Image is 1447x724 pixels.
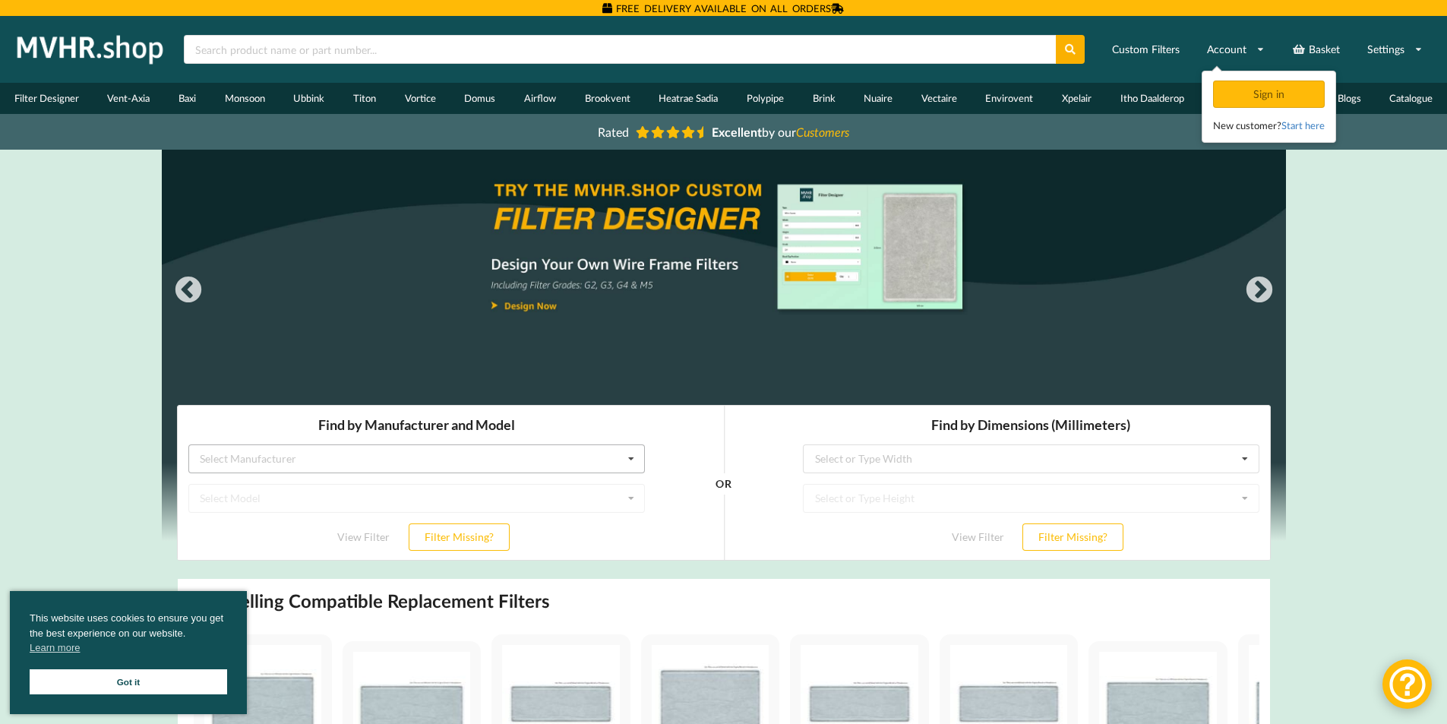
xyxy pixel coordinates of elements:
b: Excellent [712,125,762,139]
a: Polypipe [732,83,798,114]
a: Catalogue [1375,83,1447,114]
a: Brookvent [570,83,645,114]
span: by our [712,125,849,139]
h3: Find by Dimensions (Millimeters) [626,11,1082,29]
a: Custom Filters [1102,36,1190,63]
a: Airflow [510,83,570,114]
a: Brink [798,83,850,114]
a: Sign in [1213,87,1328,100]
a: Baxi [164,83,210,114]
h2: Best Selling Compatible Replacement Filters [188,590,550,613]
a: Joule [1199,83,1250,114]
a: Rated Excellentby ourCustomers [587,119,861,144]
button: Filter Missing? [845,119,946,146]
h3: Find by Manufacturer and Model [11,11,468,29]
a: Nuaire [849,83,907,114]
div: New customer? [1213,118,1325,133]
a: Got it cookie [30,669,227,694]
div: OR [539,79,554,157]
button: Next [1244,276,1275,306]
i: Customers [796,125,849,139]
span: Rated [598,125,629,139]
div: cookieconsent [10,591,247,714]
a: Vent-Axia [93,83,165,114]
span: This website uses cookies to ensure you get the best experience on our website. [30,611,227,659]
a: Heatrae Sadia [644,83,732,114]
a: Titon [339,83,390,114]
input: Search product name or part number... [184,35,1056,64]
a: Vortice [390,83,450,114]
div: Select or Type Width [638,49,735,59]
a: Itho Daalderop [1106,83,1199,114]
a: Account [1197,36,1275,63]
a: cookies - Learn more [30,640,80,656]
a: Xpelair [1047,83,1106,114]
a: Settings [1357,36,1433,63]
div: Select Manufacturer [23,49,119,59]
a: Monsoon [210,83,280,114]
a: Domus [450,83,510,114]
a: Basket [1282,36,1350,63]
a: Ubbink [280,83,340,114]
button: Filter Missing? [232,119,333,146]
a: Envirovent [972,83,1048,114]
a: Vectaire [907,83,972,114]
a: Start here [1281,119,1325,131]
button: Previous [173,276,204,306]
img: mvhr.shop.png [11,30,170,68]
div: Sign in [1213,81,1325,108]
